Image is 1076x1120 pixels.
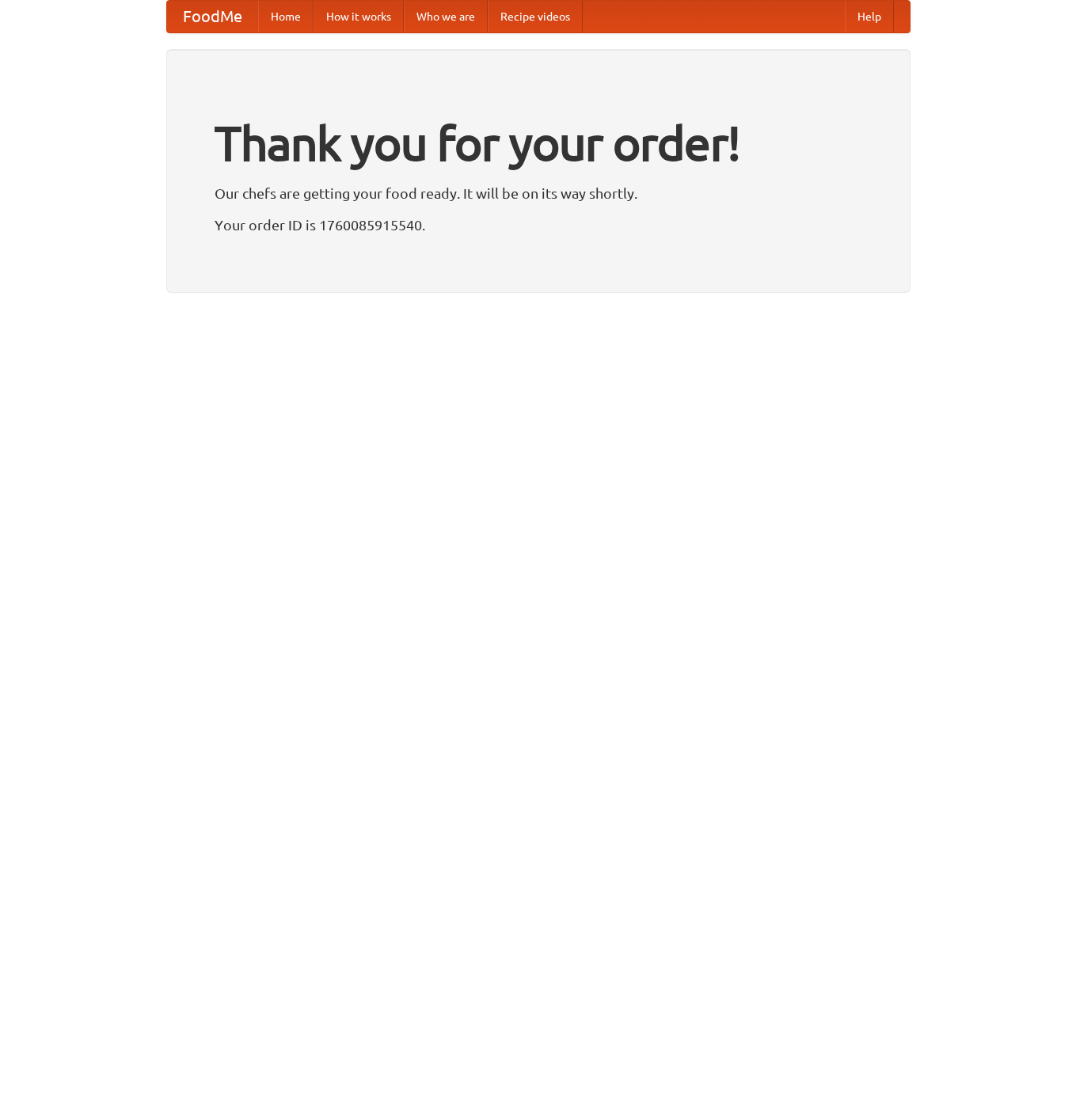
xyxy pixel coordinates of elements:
a: Help [845,1,894,32]
h1: Thank you for your order! [215,105,862,181]
a: FoodMe [167,1,258,32]
a: Recipe videos [488,1,583,32]
p: Your order ID is 1760085915540. [215,213,862,237]
a: How it works [314,1,404,32]
a: Home [258,1,314,32]
p: Our chefs are getting your food ready. It will be on its way shortly. [215,181,862,205]
a: Who we are [404,1,488,32]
